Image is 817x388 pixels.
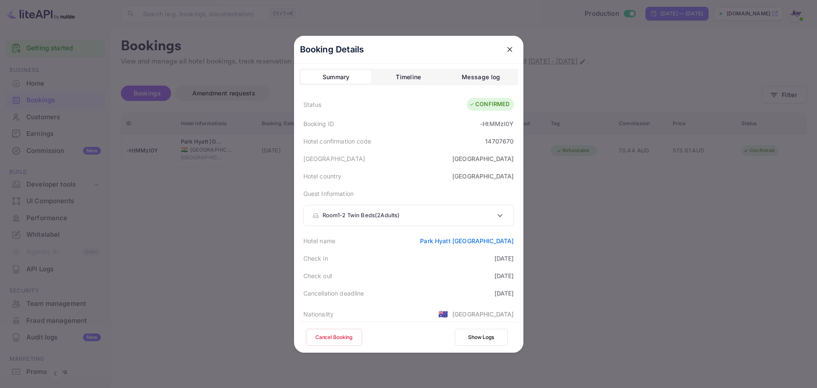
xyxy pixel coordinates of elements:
span: United States [438,306,448,322]
div: Nationality [303,310,334,319]
div: Hotel country [303,172,342,181]
div: Timeline [396,72,421,82]
div: Message log [462,72,500,82]
div: [DATE] [494,289,514,298]
div: CONFIRMED [469,100,509,109]
button: Message log [446,70,516,84]
div: [DATE] [494,254,514,263]
div: -HtMMzI0Y [480,119,514,128]
button: Cancel Booking [306,329,362,346]
a: Park Hyatt [GEOGRAPHIC_DATA] [420,237,514,244]
div: Hotel name [303,236,336,245]
div: Hotel confirmation code [303,137,371,146]
p: Booking Details [300,43,364,56]
div: Booking ID [303,119,334,128]
div: [DATE] [494,271,514,280]
p: Room 1 - 2 Twin Beds ( 2 Adults ) [323,211,400,220]
div: Cancellation deadline [303,289,364,298]
div: [GEOGRAPHIC_DATA] [452,154,514,163]
button: Summary [301,70,371,84]
div: [GEOGRAPHIC_DATA] [452,310,514,319]
button: Show Logs [455,329,508,346]
div: Check in [303,254,328,263]
div: [GEOGRAPHIC_DATA] [452,172,514,181]
p: Guest Information [303,189,514,198]
button: Timeline [373,70,444,84]
button: close [502,42,517,57]
div: Status [303,100,322,109]
div: [GEOGRAPHIC_DATA] [303,154,366,163]
div: Check out [303,271,332,280]
div: Room1-2 Twin Beds(2Adults) [304,205,514,226]
div: Summary [323,72,350,82]
div: 14707670 [485,137,514,146]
